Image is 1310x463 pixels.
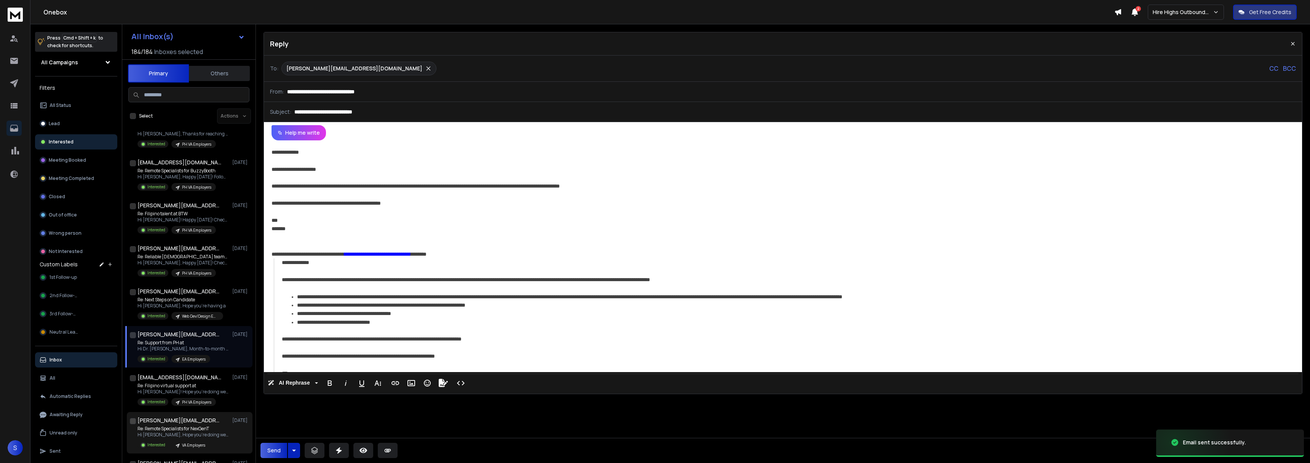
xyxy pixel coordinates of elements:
p: BCC [1283,64,1296,73]
p: Meeting Booked [49,157,86,163]
h1: All Campaigns [41,59,78,66]
button: Primary [128,64,189,83]
span: AI Rephrase [277,380,312,386]
button: Others [189,65,250,82]
p: Interested [147,270,165,276]
p: Web Dev/Design Employers [182,313,219,319]
button: All [35,371,117,386]
p: Re: Next Steps on Candidate [137,297,226,303]
button: Automatic Replies [35,389,117,404]
h1: All Inbox(s) [131,33,174,40]
p: Interested [147,313,165,319]
p: [DATE] [232,331,249,337]
p: Hi [PERSON_NAME], Hope you're having a [137,303,226,309]
p: PH VA Employers [182,142,211,147]
span: Cmd + Shift + k [62,33,97,42]
p: Hi [PERSON_NAME], Hope you're doing well. [137,432,229,438]
button: Meeting Booked [35,153,117,168]
p: Interested [147,227,165,233]
p: Interested [147,184,165,190]
button: Underline (⌘U) [355,375,369,391]
button: Get Free Credits [1233,5,1297,20]
p: Re: Reliable [DEMOGRAPHIC_DATA] teams at [137,254,229,260]
p: [DATE] [232,245,249,251]
p: Meeting Completed [49,175,94,181]
button: Meeting Completed [35,171,117,186]
span: 184 / 184 [131,47,153,56]
button: Send [260,443,287,458]
p: Sent [50,448,61,454]
p: Hi [PERSON_NAME]! Hope you're doing well. [137,389,229,395]
p: PH VA Employers [182,270,211,276]
p: Get Free Credits [1249,8,1291,16]
h3: Custom Labels [40,261,78,268]
p: Interested [147,141,165,147]
button: Signature [436,375,451,391]
button: S [8,440,23,455]
p: [DATE] [232,374,249,380]
button: Italic (⌘I) [339,375,353,391]
h1: [PERSON_NAME][EMAIL_ADDRESS] [137,288,221,295]
button: More Text [371,375,385,391]
p: From: [270,88,284,95]
h1: [PERSON_NAME][EMAIL_ADDRESS][DOMAIN_NAME] [137,417,221,424]
button: 3rd Follow-up [35,306,117,321]
p: Interested [147,356,165,362]
span: 1st Follow-up [50,274,77,280]
button: Emoticons [420,375,435,391]
button: Awaiting Reply [35,407,117,422]
button: All Status [35,98,117,113]
button: 1st Follow-up [35,270,117,285]
button: Inbox [35,352,117,368]
button: All Inbox(s) [125,29,251,44]
p: Hi [PERSON_NAME], Happy [DATE]! Checking in [137,260,229,266]
p: Interested [147,442,165,448]
p: Press to check for shortcuts. [47,34,103,49]
button: Code View [454,375,468,391]
p: Inbox [50,357,62,363]
button: Lead [35,116,117,131]
h1: [PERSON_NAME][EMAIL_ADDRESS][DOMAIN_NAME] [137,331,221,338]
p: Hi [PERSON_NAME]! Happy [DATE]! Checking in [137,217,229,223]
span: Neutral Leads [50,329,81,335]
h1: [EMAIL_ADDRESS][DOMAIN_NAME] [137,374,221,381]
p: EA Employers [182,356,206,362]
p: Hi [PERSON_NAME], Thanks for reaching out! [137,131,229,137]
button: Sent [35,444,117,459]
p: [DATE] [232,202,249,208]
button: Wrong person [35,226,117,241]
label: Select [139,113,153,119]
p: All [50,375,55,381]
p: To: [270,65,278,72]
button: Out of office [35,207,117,223]
button: Interested [35,134,117,150]
button: Insert Image (⌘P) [404,375,419,391]
p: Re: Filipino talent at BTW [137,211,229,217]
button: Neutral Leads [35,325,117,340]
p: Hi Dr. [PERSON_NAME], Month-to-month would be [137,346,229,352]
p: CC [1269,64,1278,73]
p: Re: Remote Specialists for NexGenT [137,426,229,432]
h1: [PERSON_NAME][EMAIL_ADDRESS][DOMAIN_NAME] [137,245,221,252]
p: Wrong person [49,230,81,236]
p: Re: Filipino virtual support at [137,383,229,389]
h1: [EMAIL_ADDRESS][DOMAIN_NAME] [137,159,221,166]
p: Automatic Replies [50,393,91,399]
button: Unread only [35,425,117,441]
p: [DATE] [232,159,249,165]
button: AI Rephrase [266,375,320,391]
span: 3rd Follow-up [50,311,79,317]
p: Unread only [50,430,77,436]
button: Closed [35,189,117,204]
p: All Status [50,102,71,108]
div: Email sent successfully. [1183,439,1246,446]
button: 2nd Follow-up [35,288,117,303]
button: Insert Link (⌘K) [388,375,403,391]
p: PH VA Employers [182,399,211,405]
button: Not Interested [35,244,117,259]
p: PH VA Employers [182,228,211,233]
h1: Onebox [43,8,1114,17]
p: Closed [49,194,65,200]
